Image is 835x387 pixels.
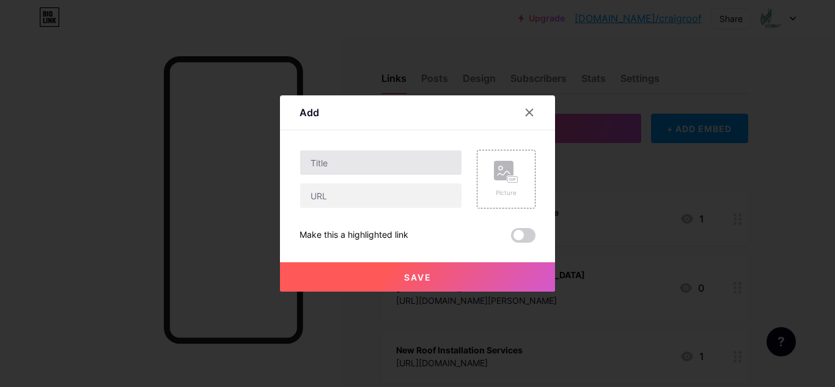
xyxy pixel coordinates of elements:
[300,150,462,175] input: Title
[494,188,518,197] div: Picture
[280,262,555,292] button: Save
[404,272,432,282] span: Save
[300,105,319,120] div: Add
[300,183,462,208] input: URL
[300,228,408,243] div: Make this a highlighted link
